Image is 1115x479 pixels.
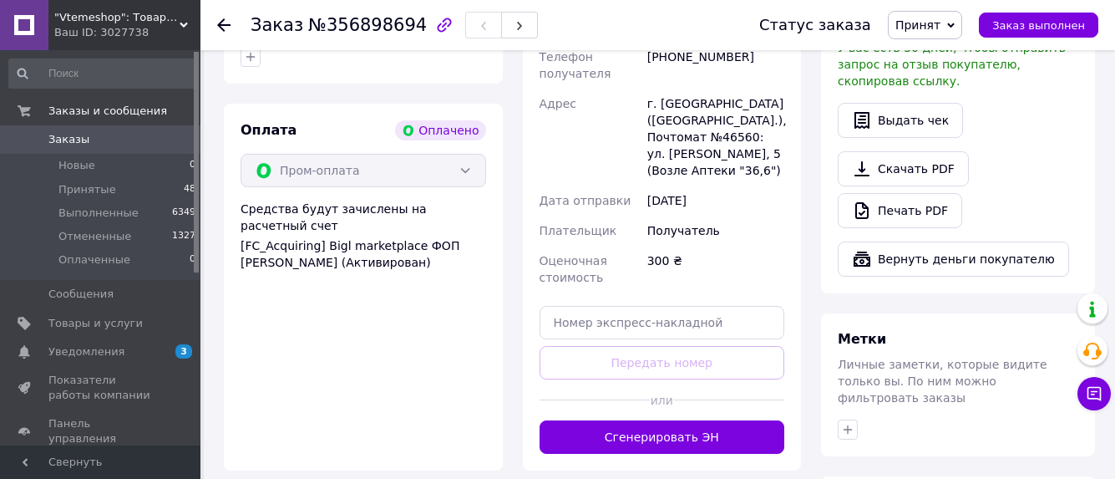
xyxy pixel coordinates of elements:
span: Уведомления [48,344,124,359]
button: Выдать чек [838,103,963,138]
span: Принятые [58,182,116,197]
span: Выполненные [58,206,139,221]
span: Оплаченные [58,252,130,268]
button: Сгенерировать ЭН [540,420,785,454]
span: 1327 [172,229,195,244]
span: Заказ [251,15,303,35]
span: 0 [190,252,195,268]
span: Заказ выполнен [992,19,1085,32]
span: Товары и услуги [48,316,143,331]
span: Метки [838,331,886,347]
span: №356898694 [308,15,427,35]
button: Чат с покупателем [1077,377,1111,410]
span: Заказы и сообщения [48,104,167,119]
div: Ваш ID: 3027738 [54,25,200,40]
div: Средства будут зачислены на расчетный счет [241,201,486,271]
div: Получатель [644,216,788,246]
div: Оплачено [395,120,485,140]
span: "Vtemeshop": Товары для пчеловодства, электротовары, чехлы автосигнализации [54,10,180,25]
div: [DATE] [644,186,788,216]
span: Оплата [241,122,296,138]
span: 6349 [172,206,195,221]
input: Номер экспресс-накладной [540,306,785,339]
div: г. [GEOGRAPHIC_DATA] ([GEOGRAPHIC_DATA].), Почтомат №46560: ул. [PERSON_NAME], 5 (Возле Аптеки "3... [644,89,788,186]
span: Телефон получателя [540,50,611,80]
span: Заказы [48,132,89,147]
span: 3 [175,344,192,359]
span: Панель управления [48,416,155,446]
div: Вернуться назад [217,17,231,33]
span: 0 [190,158,195,173]
span: Адрес [540,97,576,110]
span: У вас есть 30 дней, чтобы отправить запрос на отзыв покупателю, скопировав ссылку. [838,41,1066,88]
div: Статус заказа [759,17,871,33]
div: [PHONE_NUMBER] [644,42,788,89]
span: Плательщик [540,224,617,237]
button: Заказ выполнен [979,13,1098,38]
button: Вернуть деньги покупателю [838,242,1069,277]
span: Оценочная стоимость [540,254,607,284]
span: 48 [184,182,195,197]
span: Дата отправки [540,194,631,207]
a: Скачать PDF [838,151,969,186]
span: Показатели работы компании [48,373,155,403]
span: или [650,392,674,409]
span: Отмененные [58,229,131,244]
span: Сообщения [48,287,114,302]
div: [FC_Acquiring] Bigl marketplace ФОП [PERSON_NAME] (Активирован) [241,237,486,271]
div: 300 ₴ [644,246,788,293]
span: Новые [58,158,95,173]
span: Личные заметки, которые видите только вы. По ним можно фильтровать заказы [838,358,1047,405]
input: Поиск [8,59,197,89]
a: Печать PDF [838,193,962,228]
span: Принят [895,18,940,32]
